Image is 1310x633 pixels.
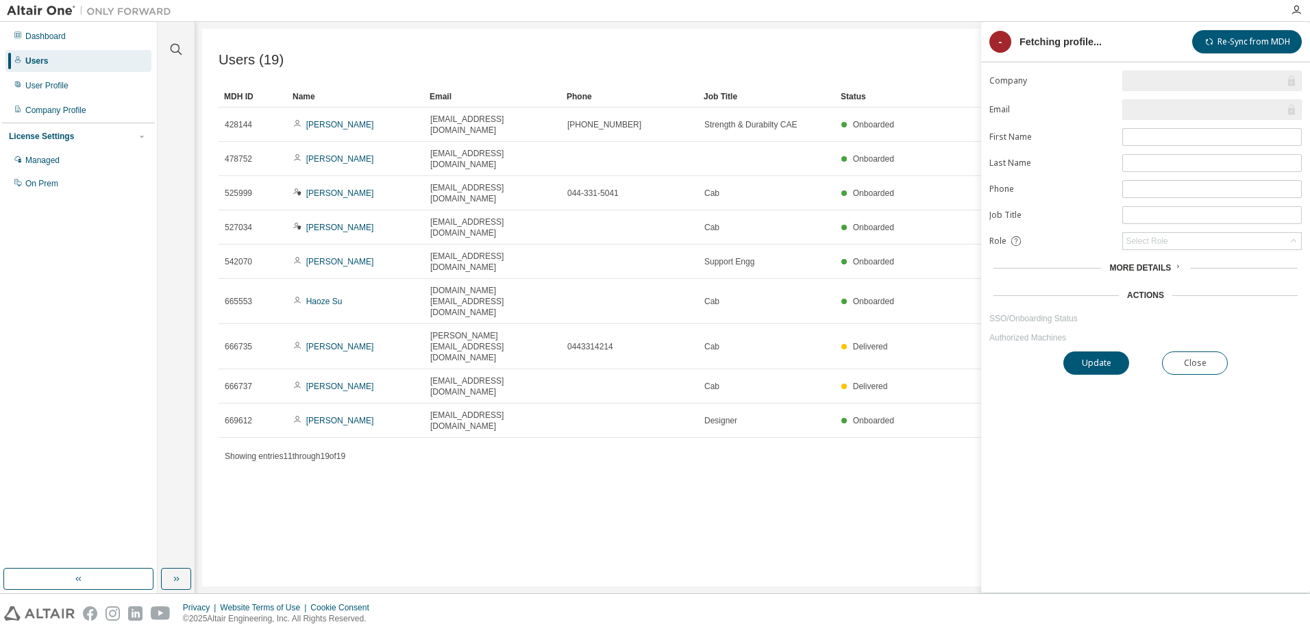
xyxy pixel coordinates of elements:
span: 666735 [225,341,252,352]
div: User Profile [25,80,69,91]
span: Onboarded [853,297,894,306]
a: [PERSON_NAME] [306,382,374,391]
img: linkedin.svg [128,606,143,621]
div: Cookie Consent [310,602,377,613]
button: Close [1162,351,1228,375]
span: Onboarded [853,223,894,232]
div: Company Profile [25,105,86,116]
span: Users (19) [219,52,284,68]
span: 478752 [225,153,252,164]
span: Onboarded [853,188,894,198]
div: Fetching profile... [1019,36,1102,47]
img: instagram.svg [106,606,120,621]
span: [PHONE_NUMBER] [567,119,641,130]
label: Email [989,104,1114,115]
span: [EMAIL_ADDRESS][DOMAIN_NAME] [430,182,555,204]
div: Name [293,86,419,108]
a: [PERSON_NAME] [306,416,374,425]
span: 525999 [225,188,252,199]
span: 669612 [225,415,252,426]
img: altair_logo.svg [4,606,75,621]
label: Company [989,75,1114,86]
span: Onboarded [853,120,894,129]
div: - [989,31,1011,53]
span: Showing entries 11 through 19 of 19 [225,451,345,461]
div: Actions [1127,290,1164,301]
button: Re-Sync from MDH [1192,30,1302,53]
span: Delivered [853,342,888,351]
a: SSO/Onboarding Status [989,313,1302,324]
div: Select Role [1126,236,1167,247]
span: 665553 [225,296,252,307]
label: Phone [989,184,1114,195]
span: Cab [704,296,719,307]
a: Haoze Su [306,297,343,306]
span: 542070 [225,256,252,267]
a: Authorized Machines [989,332,1302,343]
a: [PERSON_NAME] [306,188,374,198]
div: License Settings [9,131,74,142]
span: 0443314214 [567,341,613,352]
div: MDH ID [224,86,282,108]
div: Privacy [183,602,220,613]
span: 044-331-5041 [567,188,619,199]
a: [PERSON_NAME] [306,120,374,129]
span: Role [989,236,1006,247]
span: [EMAIL_ADDRESS][DOMAIN_NAME] [430,216,555,238]
span: [PERSON_NAME][EMAIL_ADDRESS][DOMAIN_NAME] [430,330,555,363]
div: Job Title [704,86,830,108]
span: Delivered [853,382,888,391]
span: Strength & Durabilty CAE [704,119,797,130]
span: Designer [704,415,737,426]
span: Support Engg [704,256,754,267]
span: [EMAIL_ADDRESS][DOMAIN_NAME] [430,251,555,273]
div: Users [25,55,48,66]
div: On Prem [25,178,58,189]
span: More Details [1109,263,1171,273]
span: Onboarded [853,257,894,266]
a: [PERSON_NAME] [306,257,374,266]
img: youtube.svg [151,606,171,621]
div: Phone [567,86,693,108]
span: Cab [704,222,719,233]
div: Managed [25,155,60,166]
label: Last Name [989,158,1114,169]
span: Cab [704,341,719,352]
div: Status [841,86,1215,108]
a: [PERSON_NAME] [306,154,374,164]
a: [PERSON_NAME] [306,223,374,232]
span: Onboarded [853,154,894,164]
p: © 2025 Altair Engineering, Inc. All Rights Reserved. [183,613,378,625]
div: Select Role [1123,233,1301,249]
span: [EMAIL_ADDRESS][DOMAIN_NAME] [430,375,555,397]
div: Dashboard [25,31,66,42]
div: Email [430,86,556,108]
div: Website Terms of Use [220,602,310,613]
button: Update [1063,351,1129,375]
img: facebook.svg [83,606,97,621]
span: [EMAIL_ADDRESS][DOMAIN_NAME] [430,410,555,432]
a: [PERSON_NAME] [306,342,374,351]
span: Onboarded [853,416,894,425]
span: 428144 [225,119,252,130]
span: 527034 [225,222,252,233]
label: Job Title [989,210,1114,221]
img: Altair One [7,4,178,18]
span: [EMAIL_ADDRESS][DOMAIN_NAME] [430,114,555,136]
label: First Name [989,132,1114,142]
span: [DOMAIN_NAME][EMAIL_ADDRESS][DOMAIN_NAME] [430,285,555,318]
span: [EMAIL_ADDRESS][DOMAIN_NAME] [430,148,555,170]
span: Cab [704,381,719,392]
span: Cab [704,188,719,199]
span: 666737 [225,381,252,392]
